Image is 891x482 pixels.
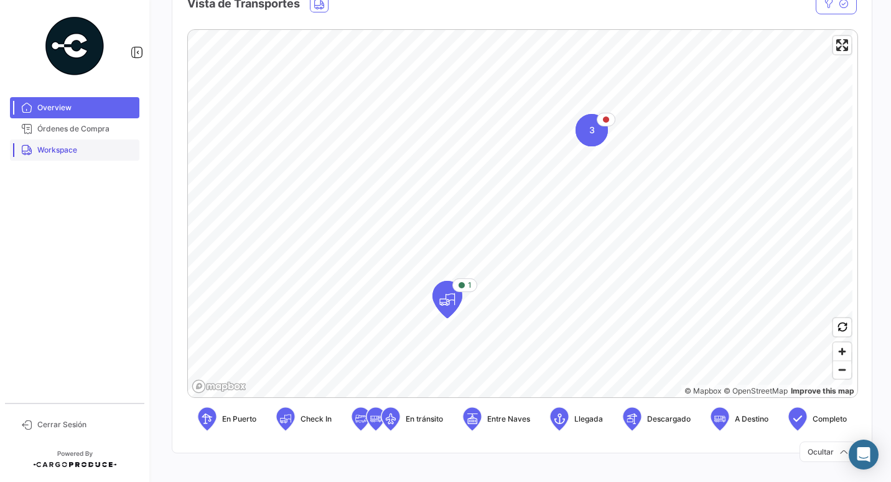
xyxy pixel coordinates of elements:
span: Zoom out [833,361,851,379]
span: En Puerto [222,413,256,425]
button: Enter fullscreen [833,36,851,54]
span: Overview [37,102,134,113]
span: Cerrar Sesión [37,419,134,430]
button: Zoom in [833,343,851,361]
span: Check In [301,413,332,425]
canvas: Map [188,30,852,399]
div: Map marker [576,114,608,146]
span: 1 [468,280,472,291]
a: Map feedback [791,386,854,395]
span: Workspace [37,144,134,156]
a: Overview [10,97,139,118]
span: En tránsito [406,413,443,425]
button: Ocultar [800,442,857,462]
a: Workspace [10,139,139,161]
span: A Destino [735,413,768,425]
div: Map marker [432,281,462,318]
div: Abrir Intercom Messenger [849,440,879,470]
a: OpenStreetMap [724,386,788,395]
img: powered-by.png [44,15,106,77]
span: Descargado [647,413,691,425]
span: 3 [589,124,595,136]
span: Órdenes de Compra [37,123,134,135]
a: Mapbox logo [192,379,246,394]
span: Completo [813,413,847,425]
a: Órdenes de Compra [10,118,139,139]
button: Zoom out [833,361,851,379]
a: Mapbox [684,386,721,395]
span: Entre Naves [487,413,530,425]
span: Llegada [574,413,603,425]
